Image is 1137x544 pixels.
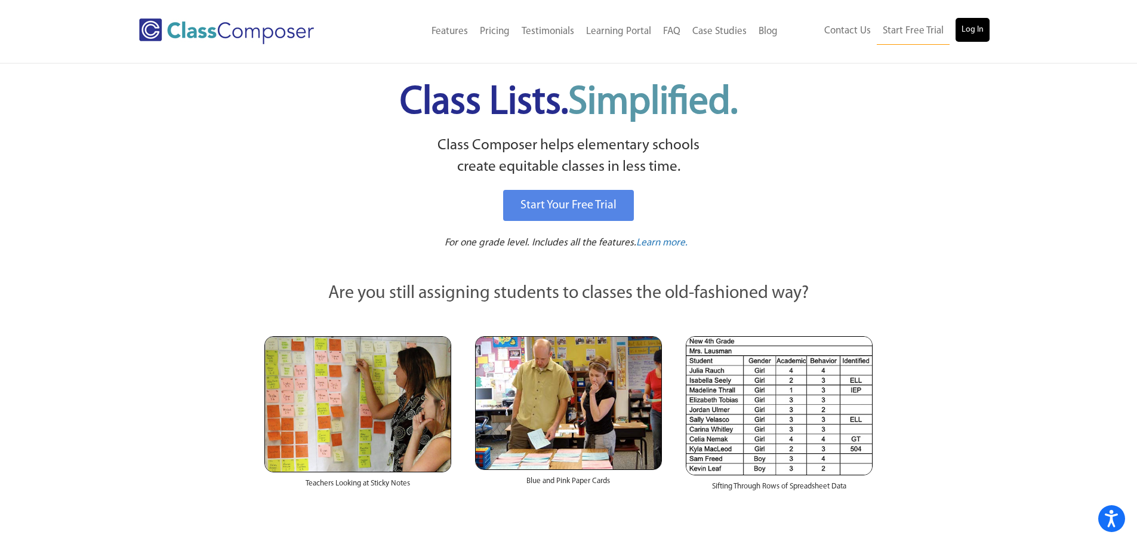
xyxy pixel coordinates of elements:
a: FAQ [657,19,686,45]
span: Simplified. [568,84,738,122]
a: Contact Us [818,18,877,44]
p: Are you still assigning students to classes the old-fashioned way? [264,281,873,307]
a: Start Free Trial [877,18,950,45]
a: Testimonials [516,19,580,45]
a: Pricing [474,19,516,45]
a: Case Studies [686,19,753,45]
img: Blue and Pink Paper Cards [475,336,662,469]
a: Learning Portal [580,19,657,45]
span: Class Lists. [400,84,738,122]
nav: Header Menu [363,19,784,45]
div: Sifting Through Rows of Spreadsheet Data [686,475,873,504]
img: Spreadsheets [686,336,873,475]
a: Start Your Free Trial [503,190,634,221]
nav: Header Menu [784,18,990,45]
span: Learn more. [636,238,688,248]
a: Log In [956,18,990,42]
img: Teachers Looking at Sticky Notes [264,336,451,472]
a: Learn more. [636,236,688,251]
a: Blog [753,19,784,45]
span: Start Your Free Trial [520,199,617,211]
img: Class Composer [139,19,314,44]
p: Class Composer helps elementary schools create equitable classes in less time. [263,135,875,179]
a: Features [426,19,474,45]
span: For one grade level. Includes all the features. [445,238,636,248]
div: Teachers Looking at Sticky Notes [264,472,451,501]
div: Blue and Pink Paper Cards [475,470,662,499]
